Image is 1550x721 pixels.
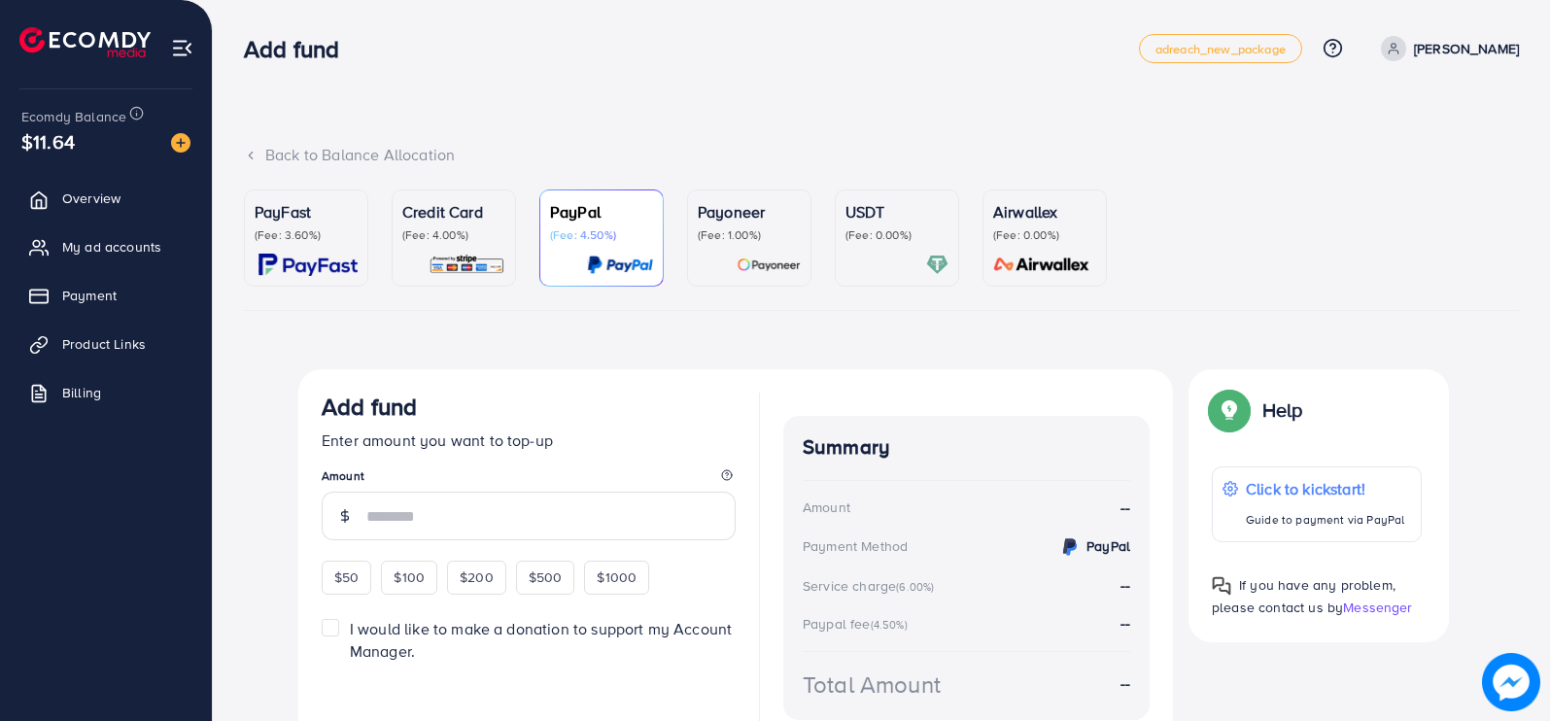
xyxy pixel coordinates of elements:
img: Popup guide [1212,393,1247,428]
h3: Add fund [322,393,417,421]
h3: Add fund [244,35,355,63]
span: If you have any problem, please contact us by [1212,575,1395,617]
span: $100 [394,567,425,587]
img: menu [171,37,193,59]
p: Enter amount you want to top-up [322,429,736,452]
span: Ecomdy Balance [21,107,126,126]
img: image [1484,655,1539,710]
p: PayPal [550,200,653,223]
strong: -- [1120,612,1130,634]
img: card [987,254,1096,276]
span: Billing [62,383,101,402]
div: Total Amount [803,668,941,702]
a: Billing [15,373,197,412]
p: PayFast [255,200,358,223]
img: image [171,133,190,153]
a: adreach_new_package [1139,34,1302,63]
p: [PERSON_NAME] [1414,37,1519,60]
strong: -- [1120,497,1130,519]
img: logo [19,27,151,57]
p: Payoneer [698,200,801,223]
div: Service charge [803,576,940,596]
strong: -- [1120,574,1130,596]
a: Overview [15,179,197,218]
span: adreach_new_package [1155,43,1286,55]
span: $200 [460,567,494,587]
span: Messenger [1343,598,1412,617]
p: (Fee: 4.50%) [550,227,653,243]
div: Amount [803,498,850,517]
img: card [258,254,358,276]
strong: PayPal [1086,536,1130,556]
span: $11.64 [21,127,75,155]
div: Payment Method [803,536,908,556]
img: Popup guide [1212,576,1231,596]
a: [PERSON_NAME] [1373,36,1519,61]
p: (Fee: 4.00%) [402,227,505,243]
p: USDT [845,200,948,223]
img: card [737,254,801,276]
span: $500 [529,567,563,587]
span: Overview [62,189,121,208]
small: (4.50%) [871,617,908,633]
span: $1000 [597,567,637,587]
span: Product Links [62,334,146,354]
p: Help [1262,398,1303,422]
img: card [429,254,505,276]
a: Product Links [15,325,197,363]
legend: Amount [322,467,736,492]
a: Payment [15,276,197,315]
h4: Summary [803,435,1130,460]
span: My ad accounts [62,237,161,257]
img: card [926,254,948,276]
p: (Fee: 3.60%) [255,227,358,243]
span: Payment [62,286,117,305]
p: (Fee: 0.00%) [845,227,948,243]
div: Paypal fee [803,614,913,634]
span: I would like to make a donation to support my Account Manager. [350,618,732,662]
p: Credit Card [402,200,505,223]
p: (Fee: 0.00%) [993,227,1096,243]
small: (6.00%) [896,579,934,595]
div: Back to Balance Allocation [244,144,1519,166]
span: $50 [334,567,359,587]
img: card [587,254,653,276]
p: Click to kickstart! [1246,477,1404,500]
a: My ad accounts [15,227,197,266]
p: (Fee: 1.00%) [698,227,801,243]
p: Airwallex [993,200,1096,223]
img: credit [1058,535,1082,559]
p: Guide to payment via PayPal [1246,508,1404,532]
strong: -- [1120,672,1130,695]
